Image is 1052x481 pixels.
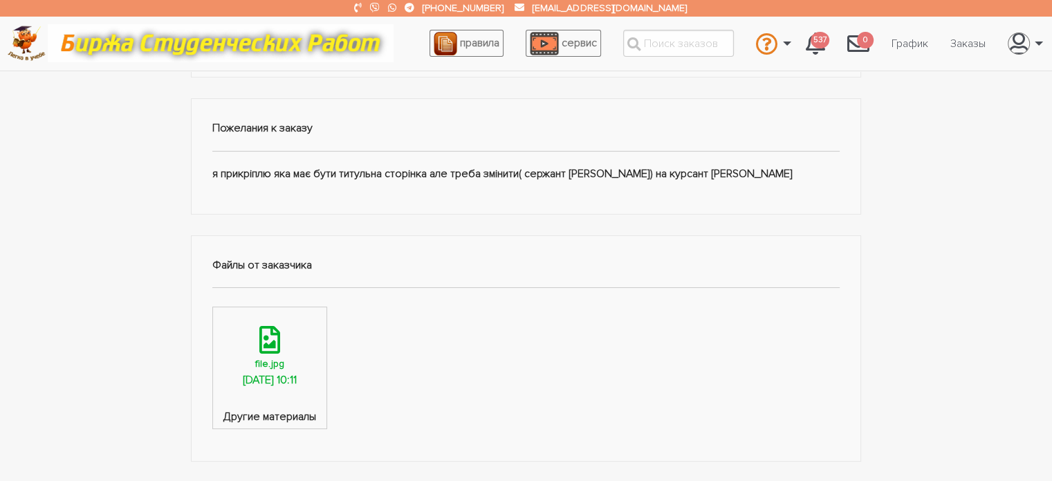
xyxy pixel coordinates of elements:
[795,25,836,62] a: 537
[526,30,601,57] a: сервис
[880,30,939,57] a: График
[533,2,686,14] a: [EMAIL_ADDRESS][DOMAIN_NAME]
[213,408,326,428] span: Другие материалы
[434,32,457,55] img: agreement_icon-feca34a61ba7f3d1581b08bc946b2ec1ccb426f67415f344566775c155b7f62c.png
[939,30,997,57] a: Заказы
[48,24,394,62] img: motto-12e01f5a76059d5f6a28199ef077b1f78e012cfde436ab5cf1d4517935686d32.gif
[191,98,862,215] div: я прикріплю яка має бути титульна сторінка але треба змінити( сержант [PERSON_NAME]) на курсант [...
[212,121,313,135] strong: Пожелания к заказу
[255,356,284,372] div: file.jpg
[213,307,326,409] a: file.jpg[DATE] 10:11
[836,25,880,62] a: 0
[562,36,597,50] span: сервис
[212,258,312,272] strong: Файлы от заказчика
[857,32,874,49] span: 0
[623,30,734,57] input: Поиск заказов
[460,36,499,50] span: правила
[423,2,504,14] a: [PHONE_NUMBER]
[811,32,829,49] span: 537
[8,26,46,61] img: logo-c4363faeb99b52c628a42810ed6dfb4293a56d4e4775eb116515dfe7f33672af.png
[530,32,559,55] img: play_icon-49f7f135c9dc9a03216cfdbccbe1e3994649169d890fb554cedf0eac35a01ba8.png
[430,30,504,57] a: правила
[243,372,297,390] div: [DATE] 10:11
